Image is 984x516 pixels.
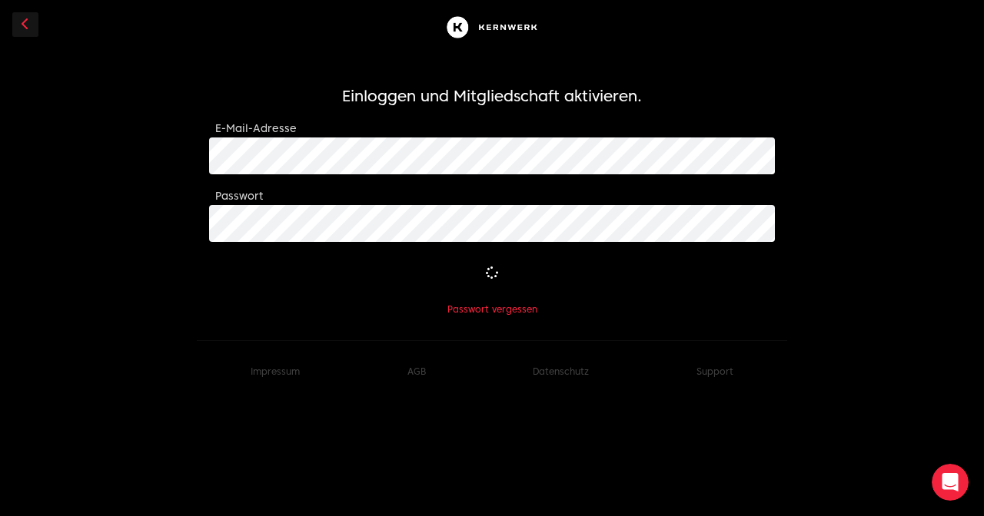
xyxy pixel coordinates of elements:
img: Kernwerk® [443,12,541,42]
button: Passwort vergessen [447,303,537,316]
label: Passwort [215,190,263,202]
button: Support [696,365,733,378]
a: Impressum [251,365,300,377]
a: Datenschutz [533,365,589,377]
iframe: Intercom live chat [932,464,969,501]
label: E-Mail-Adresse [215,122,297,134]
h1: Einloggen und Mitgliedschaft aktivieren. [209,85,775,107]
a: AGB [407,365,426,377]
